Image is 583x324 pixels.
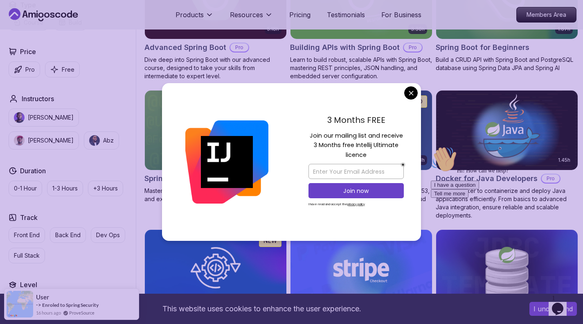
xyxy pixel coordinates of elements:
[144,42,226,53] h2: Advanced Spring Boot
[144,187,287,203] p: Master database management, advanced querying, and expert data handling with ease
[91,227,125,243] button: Dev Ops
[290,42,400,53] h2: Building APIs with Spring Boot
[436,90,578,220] a: Docker for Java Developers card1.45hDocker for Java DevelopersProMaster Docker to containerize an...
[9,131,79,150] button: instructor img[PERSON_NAME]
[3,3,29,29] img: :wave:
[381,10,421,20] a: For Business
[52,184,78,193] p: 1-3 Hours
[14,184,37,193] p: 0-1 Hour
[20,280,37,290] h2: Level
[290,56,432,80] p: Learn to build robust, scalable APIs with Spring Boot, mastering REST principles, JSON handling, ...
[516,7,576,23] a: Members Area
[36,301,41,308] span: ->
[3,38,52,46] button: I have a question
[9,109,79,127] button: instructor img[PERSON_NAME]
[55,231,81,239] p: Back End
[47,181,83,196] button: 1-3 Hours
[289,10,311,20] a: Pricing
[62,66,74,74] p: Free
[436,56,578,72] p: Build a CRUD API with Spring Boot and PostgreSQL database using Spring Data JPA and Spring AI
[428,143,575,287] iframe: chat widget
[88,181,123,196] button: +3 Hours
[69,309,95,316] a: ProveSource
[230,43,248,52] p: Pro
[45,61,80,77] button: Free
[9,248,45,263] button: Full Stack
[89,135,100,146] img: instructor img
[517,7,576,22] p: Members Area
[14,135,25,146] img: instructor img
[9,181,42,196] button: 0-1 Hour
[36,294,49,301] span: User
[145,91,286,170] img: Spring Data JPA card
[176,10,204,20] p: Products
[36,309,61,316] span: 16 hours ago
[3,3,151,55] div: 👋Hi! How can we help?I have a questionTell me more
[3,46,41,55] button: Tell me more
[230,10,273,26] button: Resources
[549,291,575,316] iframe: chat widget
[529,302,577,316] button: Accept cookies
[14,112,25,123] img: instructor img
[42,302,99,308] a: Enroled to Spring Security
[7,291,33,317] img: provesource social proof notification image
[20,166,46,176] h2: Duration
[436,91,578,170] img: Docker for Java Developers card
[436,42,529,53] h2: Spring Boot for Beginners
[290,230,432,309] img: Stripe Checkout card
[84,131,119,150] button: instructor imgAbz
[50,227,86,243] button: Back End
[6,300,517,318] div: This website uses cookies to enhance the user experience.
[404,43,422,52] p: Pro
[9,227,45,243] button: Front End
[96,231,120,239] p: Dev Ops
[28,113,74,122] p: [PERSON_NAME]
[14,231,40,239] p: Front End
[22,94,54,104] h2: Instructors
[144,90,287,203] a: Spring Data JPA card6.65hNEWSpring Data JPAProMaster database management, advanced querying, and ...
[145,230,286,309] img: Java Integration Testing card
[144,56,287,80] p: Dive deep into Spring Boot with our advanced course, designed to take your skills from intermedia...
[14,251,40,260] p: Full Stack
[20,47,36,57] h2: Price
[327,10,365,20] a: Testimonials
[25,66,35,74] p: Pro
[3,25,81,31] span: Hi! How can we help?
[28,136,74,145] p: [PERSON_NAME]
[230,10,263,20] p: Resources
[176,10,214,26] button: Products
[93,184,118,193] p: +3 Hours
[144,173,203,184] h2: Spring Data JPA
[9,61,40,77] button: Pro
[103,136,114,145] p: Abz
[20,213,38,222] h2: Track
